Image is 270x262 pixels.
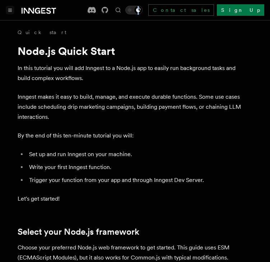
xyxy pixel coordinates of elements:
h1: Node.js Quick Start [18,45,247,57]
button: Toggle navigation [6,6,14,14]
button: Toggle dark mode [125,6,143,14]
p: Let's get started! [18,194,247,204]
li: Set up and run Inngest on your machine. [27,149,247,159]
a: Select your Node.js framework [18,227,139,237]
p: In this tutorial you will add Inngest to a Node.js app to easily run background tasks and build c... [18,63,247,83]
p: Inngest makes it easy to build, manage, and execute durable functions. Some use cases include sch... [18,92,247,122]
button: Find something... [114,6,122,14]
p: By the end of this ten-minute tutorial you will: [18,131,247,141]
li: Trigger your function from your app and through Inngest Dev Server. [27,175,247,185]
a: Sign Up [217,4,264,16]
a: Contact sales [148,4,214,16]
a: Quick start [18,29,66,36]
li: Write your first Inngest function. [27,162,247,172]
